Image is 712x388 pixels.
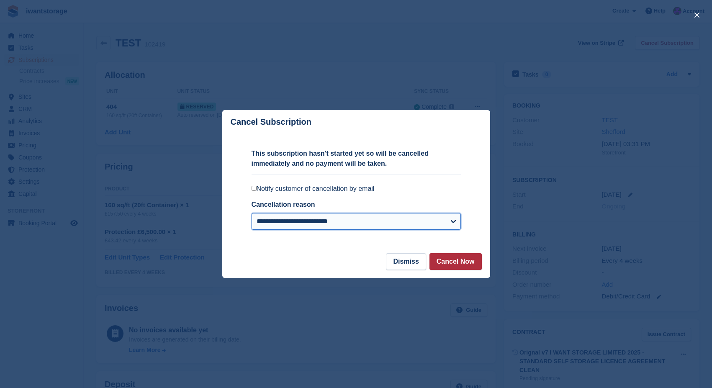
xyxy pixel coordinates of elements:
[386,253,426,270] button: Dismiss
[252,186,257,191] input: Notify customer of cancellation by email
[252,149,461,169] p: This subscription hasn't started yet so will be cancelled immediately and no payment will be taken.
[231,117,311,127] p: Cancel Subscription
[252,185,461,193] label: Notify customer of cancellation by email
[429,253,482,270] button: Cancel Now
[252,201,315,208] label: Cancellation reason
[690,8,704,22] button: close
